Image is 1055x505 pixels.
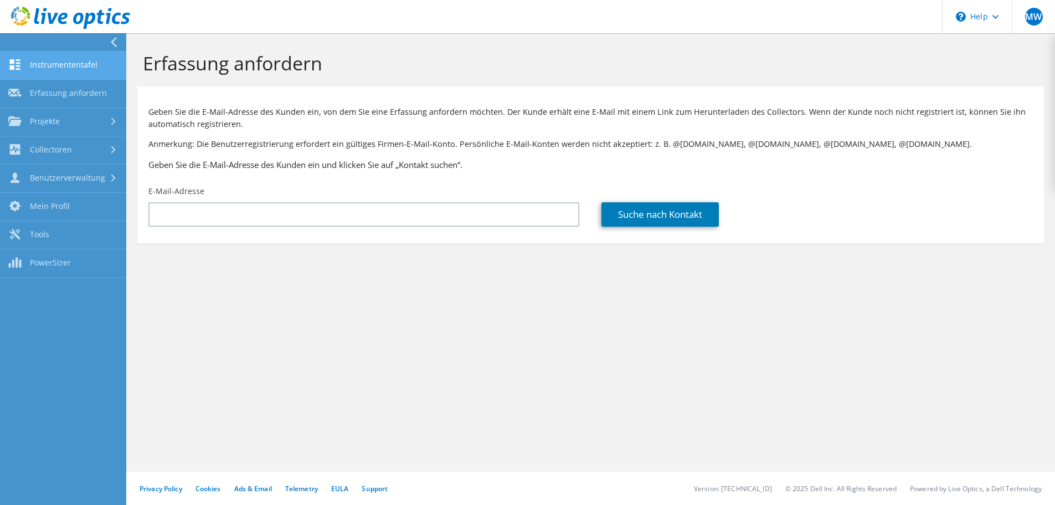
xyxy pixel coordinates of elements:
[195,484,221,493] a: Cookies
[143,52,1033,75] h1: Erfassung anfordern
[148,159,1033,171] h3: Geben Sie die E-Mail-Adresse des Kunden ein und klicken Sie auf „Kontakt suchen“.
[285,484,318,493] a: Telemetry
[234,484,272,493] a: Ads & Email
[1025,8,1043,25] span: MW
[362,484,388,493] a: Support
[331,484,348,493] a: EULA
[956,12,966,22] svg: \n
[148,186,204,197] label: E-Mail-Adresse
[140,484,182,493] a: Privacy Policy
[785,484,897,493] li: © 2025 Dell Inc. All Rights Reserved
[148,106,1033,130] p: Geben Sie die E-Mail-Adresse des Kunden ein, von dem Sie eine Erfassung anfordern möchten. Der Ku...
[694,484,772,493] li: Version: [TECHNICAL_ID]
[148,138,1033,150] p: Anmerkung: Die Benutzerregistrierung erfordert ein gültiges Firmen-E-Mail-Konto. Persönliche E-Ma...
[910,484,1042,493] li: Powered by Live Optics, a Dell Technology
[601,202,719,227] a: Suche nach Kontakt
